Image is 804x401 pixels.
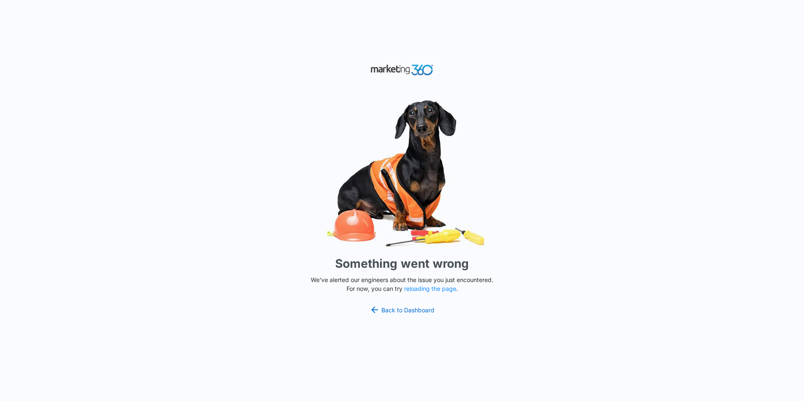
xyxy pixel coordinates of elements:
[276,95,528,252] img: Sad Dog
[307,275,497,293] p: We've alerted our engineers about the issue you just encountered. For now, you can try .
[335,255,469,272] h1: Something went wrong
[370,63,434,77] img: Marketing 360 Logo
[404,285,456,292] button: reloading the page
[370,305,434,315] a: Back to Dashboard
